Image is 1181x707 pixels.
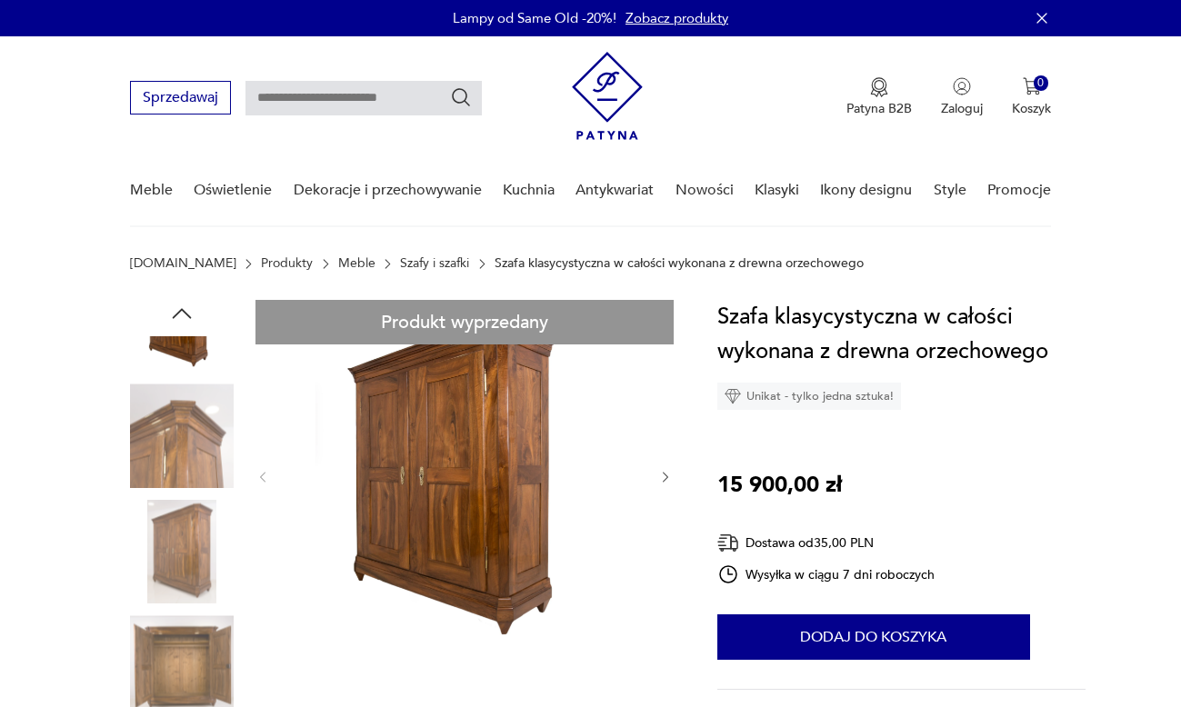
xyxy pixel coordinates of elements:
a: Klasyki [755,155,799,225]
img: Ikonka użytkownika [953,77,971,95]
button: 0Koszyk [1012,77,1051,117]
a: Antykwariat [575,155,654,225]
a: Meble [130,155,173,225]
a: Promocje [987,155,1051,225]
a: Style [934,155,966,225]
div: 0 [1034,75,1049,91]
img: Ikona medalu [870,77,888,97]
img: Ikona dostawy [717,532,739,554]
div: Unikat - tylko jedna sztuka! [717,383,901,410]
button: Szukaj [450,86,472,108]
a: Szafy i szafki [400,256,469,271]
img: Zdjęcie produktu Szafa klasycystyczna w całości wykonana z drewna orzechowego [289,300,640,651]
a: Produkty [261,256,313,271]
a: Ikony designu [820,155,912,225]
img: Patyna - sklep z meblami i dekoracjami vintage [572,52,643,140]
a: Dekoracje i przechowywanie [294,155,482,225]
a: Sprzedawaj [130,93,231,105]
p: Koszyk [1012,100,1051,117]
p: Zaloguj [941,100,983,117]
p: 15 900,00 zł [717,468,842,503]
p: Patyna B2B [846,100,912,117]
h1: Szafa klasycystyczna w całości wykonana z drewna orzechowego [717,300,1086,369]
img: Zdjęcie produktu Szafa klasycystyczna w całości wykonana z drewna orzechowego [130,500,234,603]
p: Szafa klasycystyczna w całości wykonana z drewna orzechowego [495,256,864,271]
a: Meble [338,256,375,271]
button: Sprzedawaj [130,81,231,115]
a: Zobacz produkty [626,9,728,27]
p: Lampy od Same Old -20%! [453,9,616,27]
a: Ikona medaluPatyna B2B [846,77,912,117]
a: Oświetlenie [194,155,272,225]
img: Zdjęcie produktu Szafa klasycystyczna w całości wykonana z drewna orzechowego [130,383,234,487]
div: Wysyłka w ciągu 7 dni roboczych [717,563,936,585]
div: Dostawa od 35,00 PLN [717,532,936,554]
div: Produkt wyprzedany [255,300,674,344]
img: Ikona koszyka [1023,77,1041,95]
a: [DOMAIN_NAME] [130,256,236,271]
a: Kuchnia [503,155,555,225]
a: Nowości [676,155,734,225]
button: Dodaj do koszyka [717,614,1030,660]
img: Ikona diamentu [725,388,741,404]
button: Zaloguj [941,77,983,117]
button: Patyna B2B [846,77,912,117]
